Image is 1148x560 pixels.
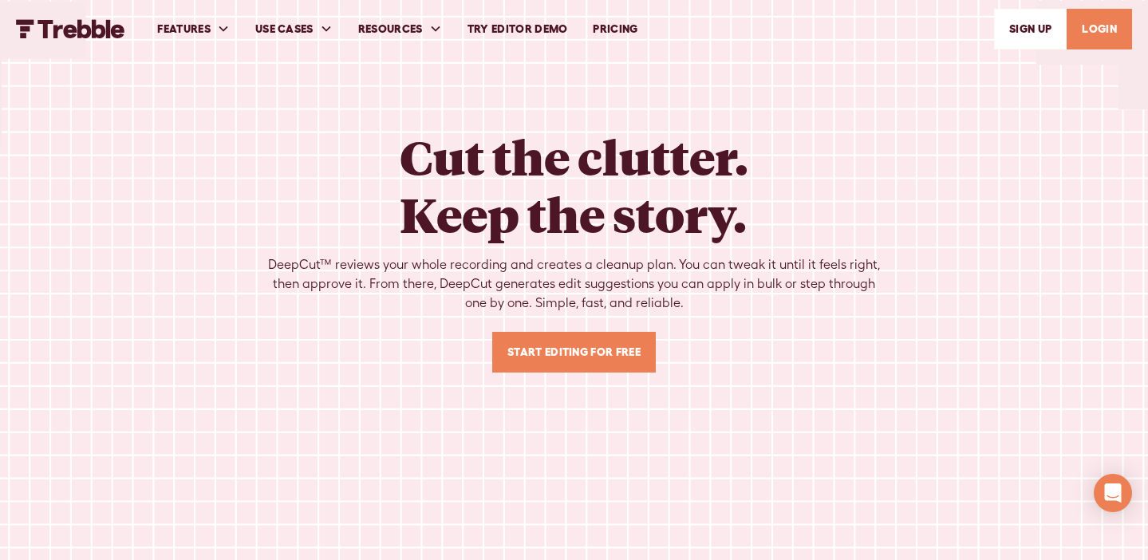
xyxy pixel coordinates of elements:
div: RESOURCES [345,2,455,57]
a: home [16,19,125,38]
a: Try Editor Demo [455,2,581,57]
div: USE CASES [255,21,314,37]
div: DeepCut™ reviews your whole recording and creates a cleanup plan. You can tweak it until it feels... [268,255,881,313]
div: FEATURES [144,2,243,57]
a: LOGIN [1067,9,1132,49]
img: Trebble FM Logo [16,19,125,38]
h1: Cut the clutter. Keep the story. [400,128,748,243]
a: SIGn UP [994,9,1067,49]
div: FEATURES [157,21,211,37]
div: Open Intercom Messenger [1094,474,1132,512]
a: Start Editing For Free [492,332,656,373]
div: USE CASES [243,2,345,57]
div: RESOURCES [358,21,423,37]
a: PRICING [580,2,650,57]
